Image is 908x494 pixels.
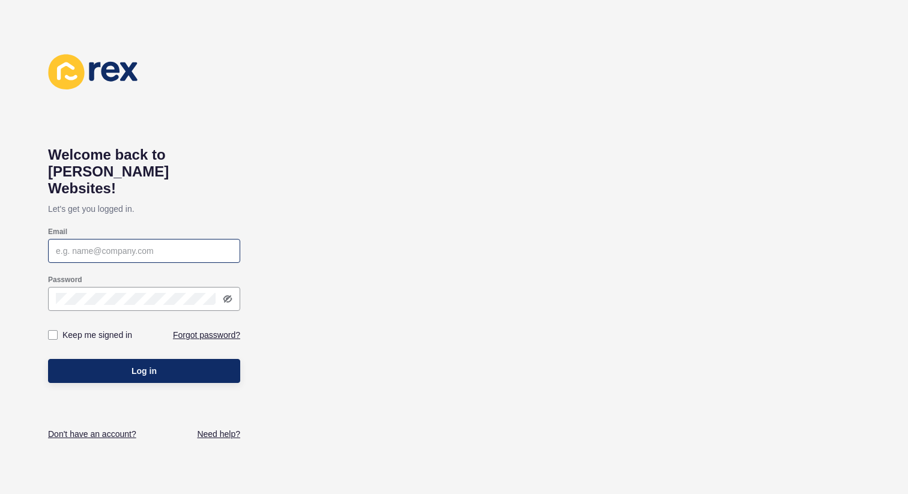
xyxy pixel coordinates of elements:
[48,197,240,221] p: Let's get you logged in.
[132,365,157,377] span: Log in
[48,227,67,236] label: Email
[48,359,240,383] button: Log in
[48,146,240,197] h1: Welcome back to [PERSON_NAME] Websites!
[48,275,82,285] label: Password
[62,329,132,341] label: Keep me signed in
[56,245,232,257] input: e.g. name@company.com
[48,428,136,440] a: Don't have an account?
[173,329,240,341] a: Forgot password?
[197,428,240,440] a: Need help?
